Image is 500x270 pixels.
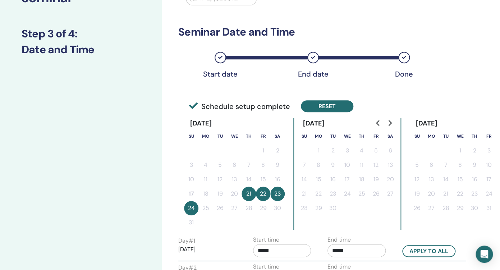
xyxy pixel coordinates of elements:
[383,129,398,143] th: Saturday
[213,201,227,215] button: 26
[467,129,482,143] th: Thursday
[467,158,482,172] button: 9
[410,118,443,129] div: [DATE]
[424,172,439,187] button: 13
[311,172,326,187] button: 15
[311,129,326,143] th: Monday
[482,172,496,187] button: 17
[424,129,439,143] th: Monday
[439,129,453,143] th: Tuesday
[482,187,496,201] button: 24
[270,143,285,158] button: 2
[202,70,238,78] div: Start date
[369,143,383,158] button: 5
[178,245,237,254] p: [DATE]
[424,187,439,201] button: 20
[326,201,340,215] button: 30
[242,172,256,187] button: 14
[178,26,432,38] h3: Seminar Date and Time
[311,143,326,158] button: 1
[213,187,227,201] button: 19
[270,172,285,187] button: 16
[410,158,424,172] button: 5
[198,201,213,215] button: 25
[297,118,330,129] div: [DATE]
[198,187,213,201] button: 18
[326,158,340,172] button: 9
[184,158,198,172] button: 3
[184,172,198,187] button: 10
[326,172,340,187] button: 16
[198,158,213,172] button: 4
[482,129,496,143] th: Friday
[227,187,242,201] button: 20
[227,172,242,187] button: 13
[242,129,256,143] th: Thursday
[482,143,496,158] button: 3
[354,172,369,187] button: 18
[383,172,398,187] button: 20
[372,116,384,130] button: Go to previous month
[439,158,453,172] button: 7
[354,129,369,143] th: Thursday
[297,129,311,143] th: Sunday
[178,237,195,245] label: Day # 1
[383,158,398,172] button: 13
[482,158,496,172] button: 10
[467,187,482,201] button: 23
[253,235,279,244] label: Start time
[22,43,140,56] h3: Date and Time
[453,158,467,172] button: 8
[369,129,383,143] th: Friday
[354,158,369,172] button: 11
[256,158,270,172] button: 8
[227,201,242,215] button: 27
[311,201,326,215] button: 29
[476,246,493,263] div: Open Intercom Messenger
[354,187,369,201] button: 25
[297,187,311,201] button: 21
[439,172,453,187] button: 14
[213,172,227,187] button: 12
[213,158,227,172] button: 5
[410,201,424,215] button: 26
[184,187,198,201] button: 17
[383,187,398,201] button: 27
[311,187,326,201] button: 22
[242,201,256,215] button: 28
[424,201,439,215] button: 27
[354,143,369,158] button: 4
[297,158,311,172] button: 7
[198,172,213,187] button: 11
[184,201,198,215] button: 24
[297,201,311,215] button: 28
[467,201,482,215] button: 30
[184,129,198,143] th: Sunday
[256,143,270,158] button: 1
[439,187,453,201] button: 21
[327,235,351,244] label: End time
[467,143,482,158] button: 2
[295,70,331,78] div: End date
[297,172,311,187] button: 14
[369,172,383,187] button: 19
[369,158,383,172] button: 12
[340,187,354,201] button: 24
[384,116,395,130] button: Go to next month
[227,158,242,172] button: 6
[242,187,256,201] button: 21
[453,172,467,187] button: 15
[256,187,270,201] button: 22
[453,201,467,215] button: 29
[301,100,353,112] button: Reset
[270,187,285,201] button: 23
[189,101,290,112] span: Schedule setup complete
[270,158,285,172] button: 9
[453,129,467,143] th: Wednesday
[482,201,496,215] button: 31
[256,172,270,187] button: 15
[340,143,354,158] button: 3
[439,201,453,215] button: 28
[386,70,422,78] div: Done
[198,129,213,143] th: Monday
